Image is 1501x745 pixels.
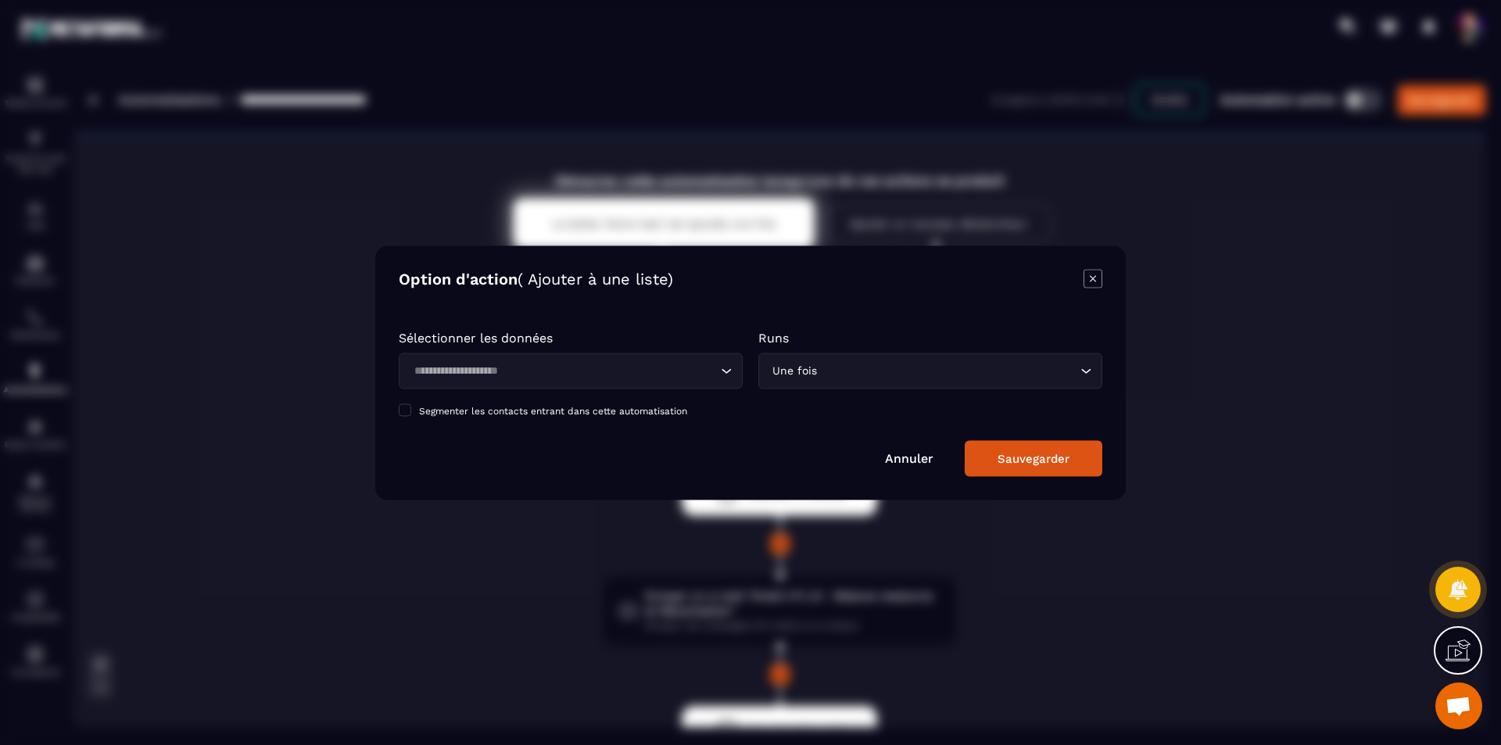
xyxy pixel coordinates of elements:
span: Segmenter les contacts entrant dans cette automatisation [419,405,687,416]
div: Sauvegarder [998,451,1069,465]
h4: Option d'action [399,269,673,291]
input: Search for option [820,362,1076,379]
p: Runs [758,330,1102,345]
div: Ouvrir le chat [1435,682,1482,729]
div: Search for option [399,353,743,389]
div: Search for option [758,353,1102,389]
span: ( Ajouter à une liste) [518,269,673,288]
span: Une fois [768,362,820,379]
input: Search for option [409,362,717,379]
button: Sauvegarder [965,440,1102,476]
a: Annuler [885,450,933,465]
p: Sélectionner les données [399,330,743,345]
